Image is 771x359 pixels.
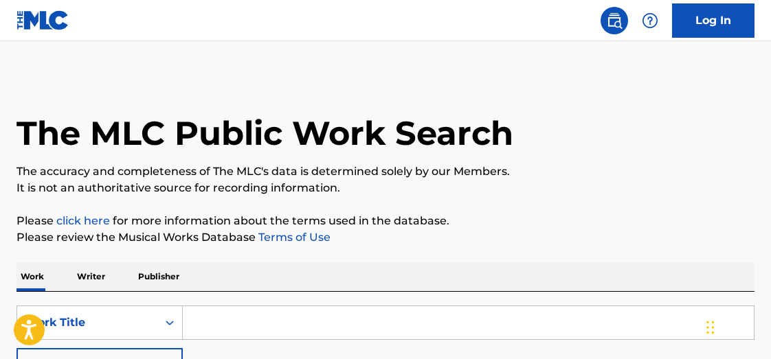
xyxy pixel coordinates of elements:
p: Publisher [134,262,183,291]
img: help [642,12,658,29]
p: It is not an authoritative source for recording information. [16,180,755,196]
div: Drag [706,307,715,348]
a: Log In [672,3,755,38]
p: Writer [73,262,109,291]
a: Terms of Use [256,231,331,244]
a: click here [56,214,110,227]
p: The accuracy and completeness of The MLC's data is determined solely by our Members. [16,163,755,180]
iframe: Chat Widget [702,293,771,359]
p: Please review the Musical Works Database [16,229,755,246]
h1: The MLC Public Work Search [16,113,513,154]
img: MLC Logo [16,10,69,30]
p: Work [16,262,48,291]
img: search [606,12,623,29]
p: Please for more information about the terms used in the database. [16,213,755,229]
a: Public Search [601,7,628,34]
div: Work Title [25,314,149,331]
div: Help [636,7,664,34]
